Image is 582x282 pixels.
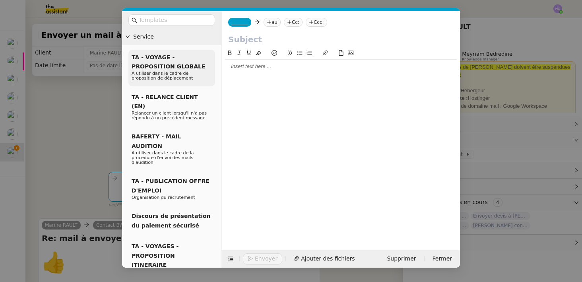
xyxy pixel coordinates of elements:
nz-tag: Cc: [284,18,303,27]
span: Ajouter des fichiers [301,254,355,263]
span: TA - VOYAGE - PROPOSITION GLOBALE [132,54,205,70]
nz-tag: Ccc: [306,18,327,27]
span: Discours de présentation du paiement sécurisé [132,213,211,228]
button: Envoyer [243,253,282,264]
button: Fermer [428,253,457,264]
span: Organisation du recrutement [132,195,195,200]
span: BAFERTY - MAIL AUDITION [132,133,181,149]
input: Templates [139,16,210,25]
button: Supprimer [382,253,421,264]
span: Fermer [433,254,452,263]
span: Supprimer [387,254,416,263]
input: Subject [228,33,454,45]
span: TA - VOYAGES - PROPOSITION ITINERAIRE [132,243,178,268]
span: TA - PUBLICATION OFFRE D'EMPLOI [132,178,210,193]
span: A utiliser dans le cadre de la procédure d'envoi des mails d'audition [132,150,194,165]
span: _______ [231,19,248,25]
nz-tag: au [264,18,281,27]
span: TA - RELANCE CLIENT (EN) [132,94,198,109]
button: Ajouter des fichiers [289,253,359,264]
span: Service [133,32,218,41]
div: Service [122,29,221,45]
span: A utiliser dans le cadre de proposition de déplacement [132,71,193,81]
span: Relancer un client lorsqu'il n'a pas répondu à un précédent message [132,111,207,121]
